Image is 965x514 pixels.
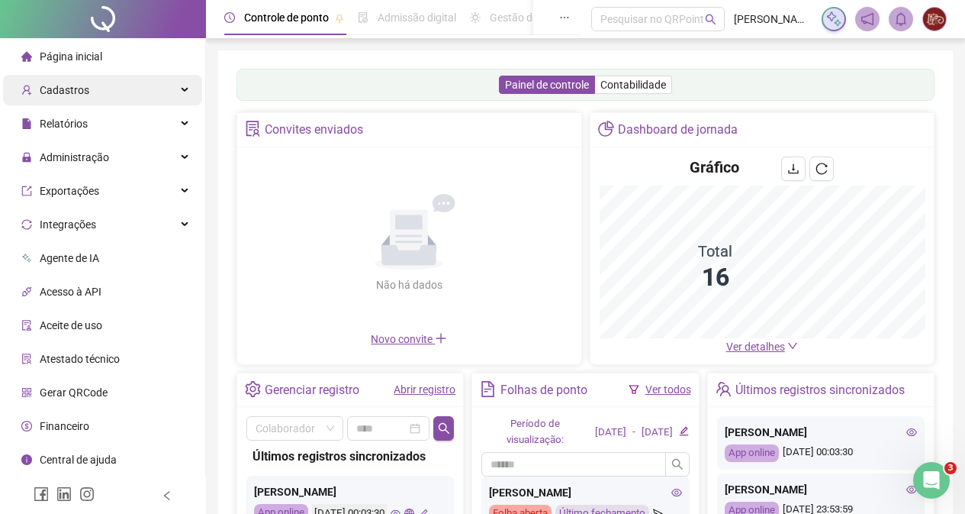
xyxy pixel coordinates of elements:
[21,421,32,432] span: dollar
[671,458,684,470] span: search
[244,11,329,24] span: Controle de ponto
[254,483,446,500] div: [PERSON_NAME]
[40,50,102,63] span: Página inicial
[378,11,456,24] span: Admissão digital
[860,12,874,26] span: notification
[394,383,455,396] a: Abrir registro
[716,381,732,397] span: team
[21,118,32,129] span: file
[725,481,917,498] div: [PERSON_NAME]
[705,14,716,25] span: search
[787,341,798,351] span: down
[21,219,32,230] span: sync
[34,487,49,502] span: facebook
[906,484,917,495] span: eye
[505,79,589,91] span: Painel de controle
[470,12,481,23] span: sun
[489,484,681,501] div: [PERSON_NAME]
[21,387,32,398] span: qrcode
[438,422,450,435] span: search
[815,163,828,175] span: reload
[40,185,99,197] span: Exportações
[40,252,99,264] span: Agente de IA
[21,354,32,364] span: solution
[21,152,32,163] span: lock
[224,12,235,23] span: clock-circle
[734,11,812,27] span: [PERSON_NAME] - ITTA PIZZARIA
[725,424,917,441] div: [PERSON_NAME]
[500,377,587,403] div: Folhas de ponto
[735,377,905,403] div: Últimos registros sincronizados
[40,286,101,298] span: Acesso à API
[40,319,102,331] span: Aceite de uso
[162,490,172,501] span: left
[598,121,614,137] span: pie-chart
[645,383,691,396] a: Ver todos
[481,416,589,448] div: Período de visualização:
[906,427,917,438] span: eye
[944,462,957,474] span: 3
[923,8,946,31] img: 75547
[435,332,447,344] span: plus
[913,462,950,499] iframe: Intercom live chat
[825,11,842,27] img: sparkle-icon.fc2bf0ac1784a2077858766a79e2daf3.svg
[642,425,673,441] div: [DATE]
[371,333,447,345] span: Novo convite
[679,426,689,436] span: edit
[56,487,72,502] span: linkedin
[21,320,32,331] span: audit
[671,487,682,498] span: eye
[690,157,739,178] h4: Gráfico
[40,151,109,163] span: Administração
[629,384,639,395] span: filter
[559,12,570,23] span: ellipsis
[726,341,798,353] a: Ver detalhes down
[21,186,32,196] span: export
[40,420,89,432] span: Financeiro
[40,118,88,130] span: Relatórios
[21,454,32,465] span: info-circle
[358,12,368,23] span: file-done
[21,286,32,297] span: api
[21,51,32,62] span: home
[339,276,479,293] div: Não há dados
[245,121,261,137] span: solution
[40,454,117,466] span: Central de ajuda
[21,85,32,95] span: user-add
[894,12,908,26] span: bell
[253,447,448,466] div: Últimos registros sincronizados
[787,163,799,175] span: download
[40,84,89,96] span: Cadastros
[600,79,666,91] span: Contabilidade
[618,117,738,143] div: Dashboard de jornada
[595,425,626,441] div: [DATE]
[79,487,95,502] span: instagram
[632,425,635,441] div: -
[265,377,359,403] div: Gerenciar registro
[265,117,363,143] div: Convites enviados
[725,444,779,462] div: App online
[40,218,96,231] span: Integrações
[335,14,344,23] span: pushpin
[40,353,120,365] span: Atestado técnico
[725,444,917,462] div: [DATE] 00:03:30
[726,341,785,353] span: Ver detalhes
[480,381,496,397] span: file-text
[490,11,567,24] span: Gestão de férias
[245,381,261,397] span: setting
[40,386,108,399] span: Gerar QRCode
